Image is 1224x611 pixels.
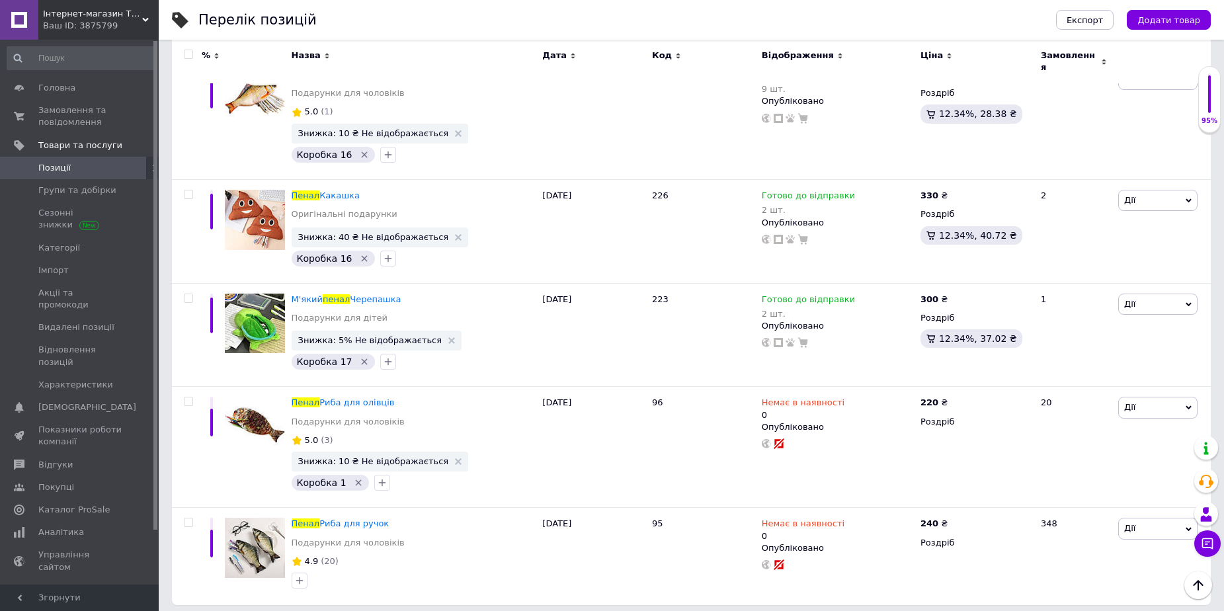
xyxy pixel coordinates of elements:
span: (20) [321,556,339,566]
span: 226 [652,190,669,200]
span: Покупці [38,481,74,493]
span: Гаманець компанії [38,584,122,608]
svg: Видалити мітку [359,253,370,264]
span: 223 [652,294,669,304]
div: 1 [1033,283,1115,387]
img: Пенал Какашка [225,190,285,250]
span: Аналітика [38,526,84,538]
div: [DATE] [539,59,649,180]
div: ₴ [920,294,948,305]
span: 96 [652,397,663,407]
span: Знижка: 10 ₴ Не відображається [298,457,449,466]
span: Риба для ручок [319,518,389,528]
div: Опубліковано [762,542,914,554]
span: Пенал [292,397,320,407]
div: ₴ [920,397,948,409]
div: Роздріб [920,87,1030,99]
span: Дії [1124,299,1135,309]
span: Замовлення [1041,50,1098,73]
span: Назва [292,50,321,61]
span: Дії [1124,523,1135,533]
span: Показники роботи компанії [38,424,122,448]
span: Ціна [920,50,943,61]
div: 40 [1033,59,1115,180]
img: Пенал Рыба для ручек и карандашей [225,69,285,129]
span: 95 [652,518,663,528]
a: Подарунки для чоловіків [292,416,405,428]
b: 240 [920,518,938,528]
img: Пенал Рыба для ручек [225,518,285,578]
span: Відображення [762,50,834,61]
span: 12.34%, 37.02 ₴ [939,333,1017,344]
span: Імпорт [38,265,69,276]
div: Опубліковано [762,95,914,107]
div: Ваш ID: 3875799 [43,20,159,32]
span: 5.0 [305,435,319,445]
div: 9 шт. [762,84,855,94]
span: Головна [38,82,75,94]
span: Дії [1124,402,1135,412]
span: Експорт [1067,15,1104,25]
span: Черепашка [350,294,401,304]
div: 95% [1199,116,1220,126]
span: Позиції [38,162,71,174]
div: Опубліковано [762,217,914,229]
div: Роздріб [920,312,1030,324]
span: Коробка 17 [297,356,352,367]
span: Коробка 16 [297,253,352,264]
span: пенал [323,294,350,304]
span: Групи та добірки [38,184,116,196]
div: Роздріб [920,537,1030,549]
span: Коробка 16 [297,149,352,160]
span: Коробка 1 [297,477,347,488]
span: Немає в наявності [762,518,844,532]
div: Роздріб [920,416,1030,428]
span: Пенал [292,190,320,200]
a: Подарунки для чоловіків [292,537,405,549]
span: М'який [292,294,323,304]
input: Пошук [7,46,156,70]
div: 348 [1033,508,1115,605]
span: Дата [542,50,567,61]
div: 2 шт. [762,205,855,215]
span: Додати товар [1137,15,1200,25]
span: Знижка: 10 ₴ Не відображається [298,129,449,138]
span: Характеристики [38,379,113,391]
span: Код [652,50,672,61]
span: (1) [321,106,333,116]
div: 2 [1033,180,1115,284]
span: 12.34%, 40.72 ₴ [939,230,1017,241]
span: Товари та послуги [38,140,122,151]
a: ПеналРиба для ручок [292,518,389,528]
button: Чат з покупцем [1194,530,1221,557]
div: Опубліковано [762,320,914,332]
span: Какашка [319,190,360,200]
span: 5.0 [305,106,319,116]
b: 300 [920,294,938,304]
div: 20 [1033,387,1115,508]
span: [DEMOGRAPHIC_DATA] [38,401,136,413]
a: Подарунки для дітей [292,312,388,324]
div: ₴ [920,190,948,202]
div: [DATE] [539,508,649,605]
button: Додати товар [1127,10,1211,30]
span: Каталог ProSale [38,504,110,516]
span: Відгуки [38,459,73,471]
a: ПеналРиба для олівців [292,397,395,407]
img: Мягкий пенал Черепашка [225,294,285,354]
span: Знижка: 5% Не відображається [298,336,442,345]
span: Інтернет-магазин TWINKI [43,8,142,20]
a: ПеналКакашка [292,190,360,200]
span: Риба для олівців [319,397,394,407]
div: ₴ [920,518,948,530]
span: Замовлення та повідомлення [38,104,122,128]
div: Опубліковано [762,421,914,433]
span: Пенал [292,518,320,528]
span: Дії [1124,195,1135,205]
button: Експорт [1056,10,1114,30]
span: Категорії [38,242,80,254]
svg: Видалити мітку [359,149,370,160]
span: Готово до відправки [762,294,855,308]
img: Пенал Рыба для карандашей [225,397,285,453]
span: Акції та промокоди [38,287,122,311]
